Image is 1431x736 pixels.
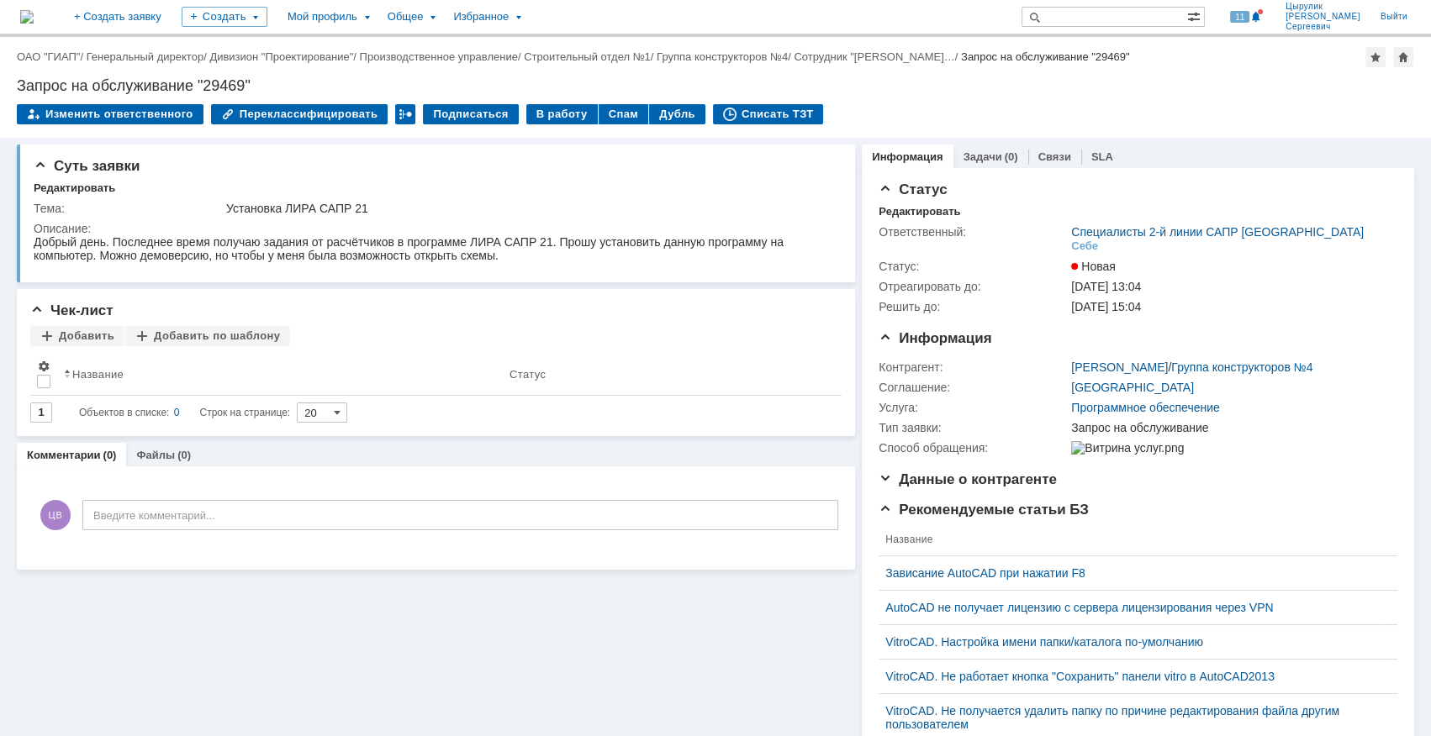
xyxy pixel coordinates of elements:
div: Название [72,368,124,381]
span: [DATE] 15:04 [1071,300,1141,313]
a: Группа конструкторов №4 [657,50,788,63]
div: Работа с массовостью [395,104,415,124]
a: Производственное управление [360,50,518,63]
a: [GEOGRAPHIC_DATA] [1071,381,1194,394]
a: Генеральный директор [87,50,203,63]
a: Сотрудник "[PERSON_NAME]… [794,50,954,63]
div: Себе [1071,239,1098,253]
div: Запрос на обслуживание "29469" [17,77,1414,94]
img: Витрина услуг.png [1071,441,1184,455]
div: Редактировать [34,181,115,195]
i: Строк на странице: [79,402,290,423]
a: Дивизион "Проектирование" [209,50,353,63]
span: ЦВ [40,500,71,530]
div: Описание: [34,222,834,235]
span: Информация [879,330,991,346]
span: Цырулик [1286,2,1360,12]
th: Название [57,353,503,396]
th: Название [879,523,1384,556]
span: Рекомендуемые статьи БЗ [879,502,1089,518]
a: ОАО "ГИАП" [17,50,80,63]
div: Запрос на обслуживание "29469" [961,50,1130,63]
a: VitroCAD. Не получается удалить папку по причине редактирования файла другим пользователем [885,704,1377,731]
span: Расширенный поиск [1187,8,1204,24]
div: Решить до: [879,300,1068,313]
a: Специалисты 2-й линии САПР [GEOGRAPHIC_DATA] [1071,225,1364,239]
img: logo [20,10,34,24]
a: Файлы [136,449,175,461]
div: Ответственный: [879,225,1068,239]
div: / [794,50,961,63]
div: Запрос на обслуживание [1071,421,1389,434]
a: VitroCAD. Настройка имени папки/каталога по-умолчанию [885,635,1377,649]
a: VitroCAD. Не работает кнопка "Сохранить" панели vitro в AutoCAD2013 [885,670,1377,683]
div: Редактировать [879,205,960,218]
div: (0) [103,449,117,461]
span: Настройки [37,360,50,373]
a: [PERSON_NAME] [1071,360,1168,374]
span: Суть заявки [34,158,140,174]
a: Связи [1038,150,1071,163]
div: / [209,50,359,63]
div: / [87,50,210,63]
div: Тип заявки: [879,421,1068,434]
div: (0) [1005,150,1018,163]
a: Перейти на домашнюю страницу [20,10,34,24]
span: [DATE] 13:04 [1071,280,1141,293]
div: Услуга: [879,401,1068,414]
a: Комментарии [27,449,101,461]
span: Новая [1071,260,1116,273]
a: Группа конструкторов №4 [1171,360,1312,374]
div: Статус [510,368,546,381]
div: / [657,50,794,63]
th: Статус [503,353,828,396]
div: Соглашение: [879,381,1068,394]
div: / [17,50,87,63]
div: (0) [177,449,191,461]
span: Чек-лист [30,302,114,318]
a: Задачи [964,150,1002,163]
a: Информация [872,150,943,163]
span: Данные о контрагенте [879,471,1057,487]
a: Программное обеспечение [1071,401,1220,414]
div: Статус: [879,260,1068,273]
div: / [524,50,657,63]
div: Создать [182,7,267,27]
div: Способ обращения: [879,441,1068,455]
span: 11 [1230,11,1249,23]
div: Тема: [34,202,223,215]
span: [PERSON_NAME] [1286,12,1360,22]
div: Добавить в избранное [1365,47,1386,67]
div: 0 [174,402,180,423]
span: Статус [879,181,947,197]
div: / [360,50,525,63]
div: Сделать домашней страницей [1393,47,1413,67]
span: Сергеевич [1286,22,1360,32]
div: / [1071,360,1312,374]
a: SLA [1091,150,1113,163]
a: Зависание AutoCAD при нажатии F8 [885,566,1377,580]
a: Строительный отдел №1 [524,50,651,63]
div: Отреагировать до: [879,280,1068,293]
span: Объектов в списке: [79,407,169,418]
div: Контрагент: [879,360,1068,374]
div: Установка ЛИРА САПР 21 [226,202,831,215]
a: AutoCAD не получает лицензию с сервера лицензирования через VPN [885,601,1377,614]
